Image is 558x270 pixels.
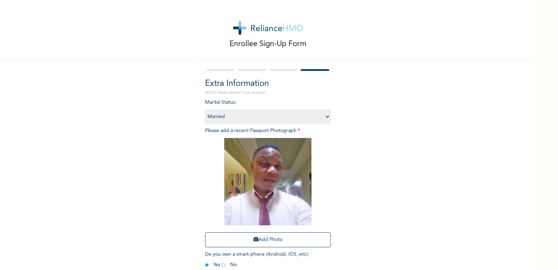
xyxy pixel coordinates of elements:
[233,21,303,35] img: logo
[205,90,331,95] p: NOTE: Fields marked (*) are required
[229,38,307,50] p: Enrollee Sign-Up Form
[205,232,331,247] button: Add Photo
[224,138,311,225] img: Crop
[205,252,309,267] span: Do you own a smart-phone (Android, iOS, etc) : Yes No
[205,100,331,119] span: Marital Status :
[205,78,331,90] h2: Extra Information
[205,128,331,251] span: Please add a recent Passport Photograph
